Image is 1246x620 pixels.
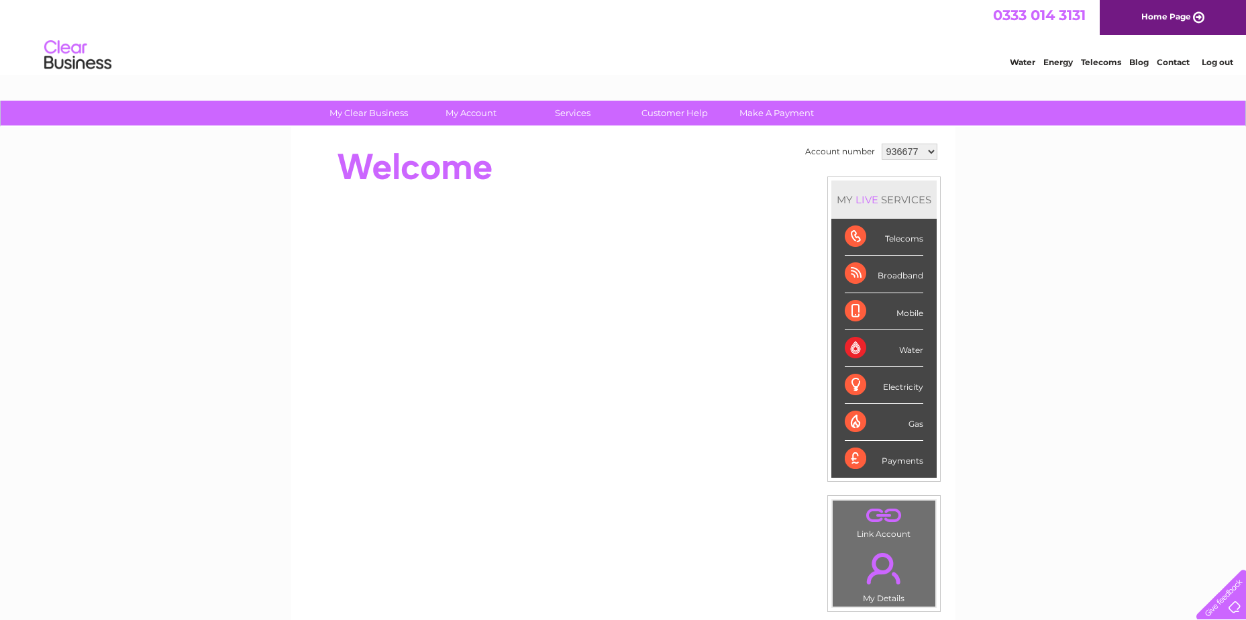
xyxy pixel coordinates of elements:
[1081,57,1121,67] a: Telecoms
[845,256,923,293] div: Broadband
[836,504,932,527] a: .
[853,193,881,206] div: LIVE
[307,7,941,65] div: Clear Business is a trading name of Verastar Limited (registered in [GEOGRAPHIC_DATA] No. 3667643...
[845,219,923,256] div: Telecoms
[845,441,923,477] div: Payments
[836,545,932,592] a: .
[1202,57,1233,67] a: Log out
[831,180,937,219] div: MY SERVICES
[832,500,936,542] td: Link Account
[619,101,730,125] a: Customer Help
[802,140,878,163] td: Account number
[1157,57,1190,67] a: Contact
[44,35,112,76] img: logo.png
[845,293,923,330] div: Mobile
[845,404,923,441] div: Gas
[415,101,526,125] a: My Account
[721,101,832,125] a: Make A Payment
[517,101,628,125] a: Services
[845,330,923,367] div: Water
[1043,57,1073,67] a: Energy
[313,101,424,125] a: My Clear Business
[1129,57,1149,67] a: Blog
[832,541,936,607] td: My Details
[993,7,1086,23] a: 0333 014 3131
[845,367,923,404] div: Electricity
[1010,57,1035,67] a: Water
